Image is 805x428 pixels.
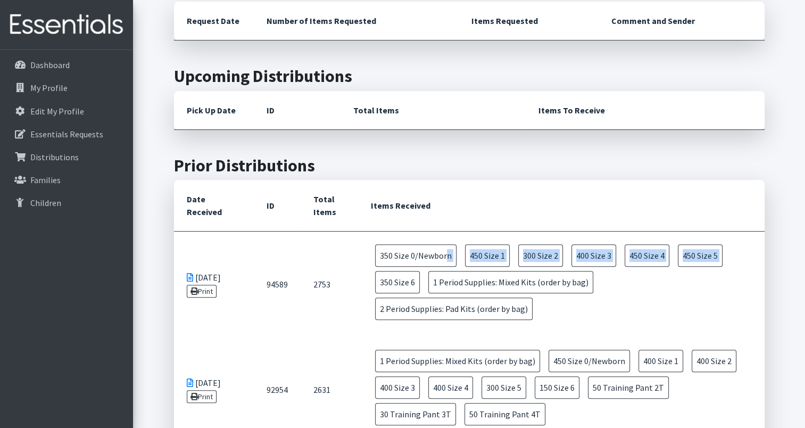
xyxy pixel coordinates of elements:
[4,192,129,213] a: Children
[588,376,669,399] span: 50 Training Pant 2T
[174,180,254,232] th: Date Received
[625,244,669,267] span: 450 Size 4
[375,376,420,399] span: 400 Size 3
[301,180,358,232] th: Total Items
[375,403,456,425] span: 30 Training Pant 3T
[4,77,129,98] a: My Profile
[30,83,68,93] p: My Profile
[4,101,129,122] a: Edit My Profile
[4,124,129,145] a: Essentials Requests
[535,376,579,399] span: 150 Size 6
[254,232,301,338] td: 94589
[30,60,70,70] p: Dashboard
[465,244,510,267] span: 450 Size 1
[30,197,61,208] p: Children
[30,152,79,162] p: Distributions
[375,350,540,372] span: 1 Period Supplies: Mixed Kits (order by bag)
[638,350,683,372] span: 400 Size 1
[174,91,254,130] th: Pick Up Date
[187,285,217,298] a: Print
[30,106,84,117] p: Edit My Profile
[4,54,129,76] a: Dashboard
[518,244,563,267] span: 300 Size 2
[692,350,736,372] span: 400 Size 2
[4,169,129,191] a: Families
[30,175,61,185] p: Families
[571,244,616,267] span: 400 Size 3
[549,350,630,372] span: 450 Size 0/Newborn
[254,2,459,40] th: Number of Items Requested
[482,376,526,399] span: 300 Size 5
[358,180,765,232] th: Items Received
[301,232,358,338] td: 2753
[678,244,723,267] span: 450 Size 5
[341,91,526,130] th: Total Items
[459,2,599,40] th: Items Requested
[30,129,103,139] p: Essentials Requests
[4,146,129,168] a: Distributions
[174,155,765,176] h2: Prior Distributions
[4,7,129,43] img: HumanEssentials
[187,390,217,403] a: Print
[375,244,457,267] span: 350 Size 0/Newborn
[428,376,473,399] span: 400 Size 4
[375,271,420,293] span: 350 Size 6
[174,2,254,40] th: Request Date
[526,91,765,130] th: Items To Receive
[375,298,533,320] span: 2 Period Supplies: Pad Kits (order by bag)
[254,180,301,232] th: ID
[428,271,593,293] span: 1 Period Supplies: Mixed Kits (order by bag)
[599,2,764,40] th: Comment and Sender
[174,232,254,338] td: [DATE]
[464,403,545,425] span: 50 Training Pant 4T
[254,91,341,130] th: ID
[174,66,765,86] h2: Upcoming Distributions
